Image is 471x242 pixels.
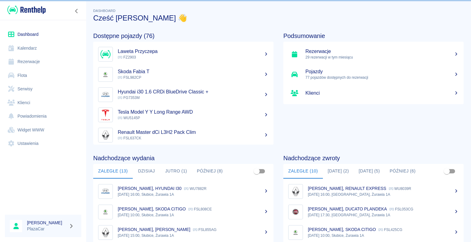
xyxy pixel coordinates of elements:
img: Image [290,227,301,238]
h5: Tesla Model Y Y Long Range AWD [118,109,269,115]
span: FZ2903 [118,55,136,59]
img: Image [100,186,111,197]
p: [PERSON_NAME], HYUNDAI I30 [118,186,182,191]
p: PlazaCar [27,226,66,232]
h5: Pojazdy [305,69,459,75]
span: WU5145P [118,116,140,120]
h3: Cześć [PERSON_NAME] 👋 [93,14,464,22]
a: Klienci [5,96,81,110]
a: Klienci [283,85,464,102]
span: Pokaż przypisane tylko do mnie [251,165,262,177]
p: [DATE] 15:00, Słubice, Żurawia 1A [118,233,269,238]
button: Dzisiaj [133,164,160,179]
img: Image [100,89,111,100]
p: [DATE] 10:00, Słubice, Żurawia 1A [118,212,269,218]
a: Image[PERSON_NAME], RENAULT EXPRESS WU8039R[DATE] 16:00, [GEOGRAPHIC_DATA], Żurawia 1A [283,181,464,202]
h5: Skoda Fabia T [118,69,269,75]
p: FSL053CG [389,207,413,211]
a: ImageHyundai i30 1.6 CRDi BlueDrive Classic + FG7353M [93,85,274,105]
h4: Podsumowanie [283,32,464,40]
h6: [PERSON_NAME] [27,220,66,226]
span: FG7353M [118,96,140,100]
a: Pojazdy77 pojazdów dostępnych do rezerwacji [283,64,464,85]
p: [DATE] 16:00, Słubice, Żurawia 1A [118,192,269,197]
h4: Nadchodzące wydania [93,154,274,162]
a: ImageTesla Model Y Y Long Range AWD WU5145P [93,105,274,125]
span: FSL982CP [118,75,141,80]
button: Później (6) [385,164,421,179]
p: [PERSON_NAME], SKODA CITIGO [118,206,186,211]
span: FSL637CK [118,136,141,140]
button: [DATE] (5) [354,164,385,179]
h5: Klienci [305,90,459,96]
p: [PERSON_NAME], [PERSON_NAME] [118,227,190,232]
a: Rezerwacje29 rezerwacji w tym miesiącu [283,44,464,64]
a: ImageSkoda Fabia T FSL982CP [93,64,274,85]
button: Później (8) [192,164,228,179]
img: Image [100,109,111,121]
p: [PERSON_NAME], RENAULT EXPRESS [308,186,386,191]
h5: Renault Master dCi L3H2 Pack Clim [118,129,269,135]
img: Image [100,48,111,60]
a: Image[PERSON_NAME], HYUNDAI I30 WU7882R[DATE] 16:00, Słubice, Żurawia 1A [93,181,274,202]
p: FSL425CG [378,228,402,232]
a: Widget WWW [5,123,81,137]
p: FSL808CE [188,207,212,211]
img: Image [100,227,111,238]
span: Dashboard [93,9,116,13]
a: Image[PERSON_NAME], DUCATO PLANDEKA FSL053CG[DATE] 17:30, [GEOGRAPHIC_DATA], Żurawia 1A [283,202,464,222]
a: Rezerwacje [5,55,81,69]
h4: Dostępne pojazdy (76) [93,32,274,40]
span: Pokaż przypisane tylko do mnie [441,165,453,177]
p: 29 rezerwacji w tym miesiącu [305,55,459,60]
img: Image [100,206,111,218]
p: WU8039R [389,187,411,191]
img: Image [100,69,111,80]
p: [DATE] 16:00, [GEOGRAPHIC_DATA], Żurawia 1A [308,192,459,197]
h5: Laweta Przyczepa [118,48,269,55]
button: Zaległe (10) [283,164,323,179]
a: Renthelp logo [5,5,46,15]
img: Renthelp logo [7,5,46,15]
a: Powiadomienia [5,109,81,123]
button: [DATE] (2) [323,164,354,179]
h5: Hyundai i30 1.6 CRDi BlueDrive Classic + [118,89,269,95]
p: [PERSON_NAME], DUCATO PLANDEKA [308,206,387,211]
p: [PERSON_NAME], SKODA CITIGO [308,227,376,232]
a: ImageLaweta Przyczepa FZ2903 [93,44,274,64]
button: Jutro (1) [160,164,192,179]
p: FSL855AG [193,228,216,232]
p: 77 pojazdów dostępnych do rezerwacji [305,75,459,80]
h4: Nadchodzące zwroty [283,154,464,162]
img: Image [100,129,111,141]
a: Serwisy [5,82,81,96]
p: [DATE] 10:00, Słubice, Żurawia 1A [308,233,459,238]
img: Image [290,206,301,218]
img: Image [290,186,301,197]
button: Zwiń nawigację [72,7,81,15]
a: Kalendarz [5,41,81,55]
p: WU7882R [184,187,206,191]
p: [DATE] 17:30, [GEOGRAPHIC_DATA], Żurawia 1A [308,212,459,218]
button: Zaległe (13) [93,164,133,179]
a: Image[PERSON_NAME], SKODA CITIGO FSL808CE[DATE] 10:00, Słubice, Żurawia 1A [93,202,274,222]
a: Ustawienia [5,137,81,150]
a: Dashboard [5,28,81,41]
a: ImageRenault Master dCi L3H2 Pack Clim FSL637CK [93,125,274,145]
h5: Rezerwacje [305,48,459,55]
a: Flota [5,69,81,82]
